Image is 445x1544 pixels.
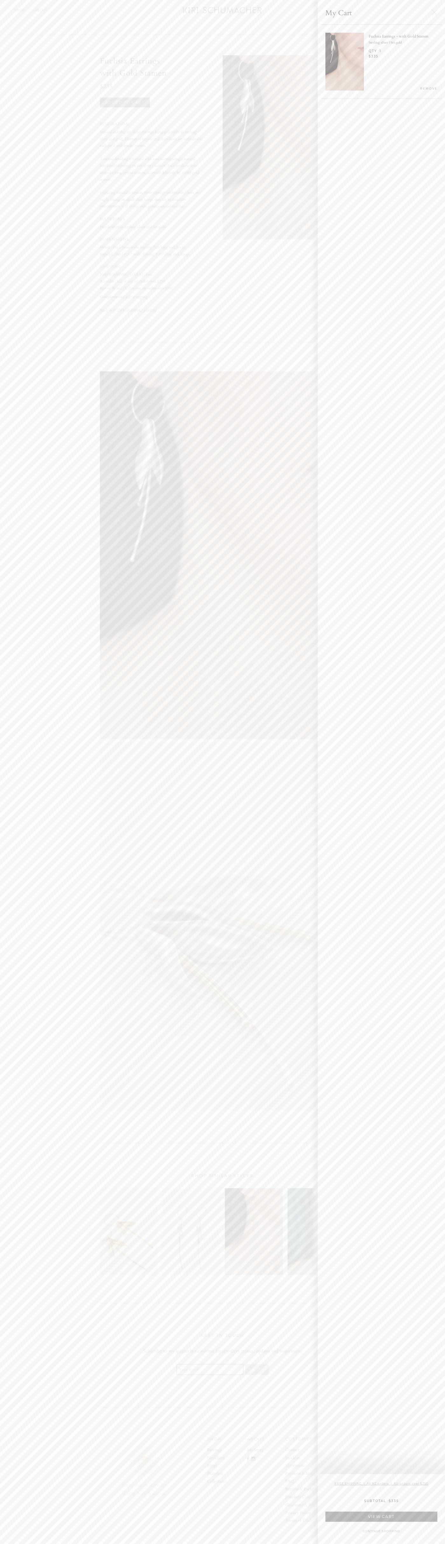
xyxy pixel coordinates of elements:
[285,1446,328,1454] a: Contact
[100,1172,345,1179] h3: SHOP SIMILAR STYLES
[216,1347,302,1355] span: for jewellery stories, updates and inspiration.
[207,1454,226,1462] a: Necklaces
[325,1482,437,1485] a: FREE SHIPPING | All NZ orders | AU orders over $250
[288,1188,345,1275] a: Fuchsia Earrings - Sterling
[207,1446,226,1454] a: Earrings
[100,216,203,222] h4: MATERIALS
[251,1456,255,1464] a: Instagram
[325,1498,437,1504] div: SUBTOTAL : $335
[369,34,429,39] a: Fuchsia Earrings - with Gold Stamen
[285,1485,328,1493] a: Returns & Exchanges
[100,272,173,291] span: [GEOGRAPHIC_DATA] : Free Australia : $22 or free on orders over $250 Rest of World : $32 or free ...
[162,1188,220,1275] a: Koromiko Earrings - with Gold Stamen
[143,1347,214,1355] span: Subscribe to my quarterly newsletter
[369,54,437,59] div: $335
[245,1364,269,1375] button: JOIN
[100,742,345,1110] img: undefined
[100,156,203,183] p: Textural detailing is formed with care accentuating a natural, hand crafted feeling on the silver...
[247,1456,249,1464] a: Facebook
[207,1478,226,1486] a: Collections
[100,55,203,79] h1: Fuchsia Earrings with Gold Stamen
[179,3,267,19] a: Kiri Schumacher Home
[285,1517,328,1525] a: Terms of Trade
[100,308,157,313] em: Made in [GEOGRAPHIC_DATA].
[247,1446,265,1454] a: My Story
[100,371,345,739] img: undefined
[100,83,203,90] h3: $335
[225,1188,283,1275] a: Leaf Earrings - Long | 22ct Gold Plate
[100,263,203,270] h4: SHIPPING
[285,1478,328,1486] a: FAQ
[247,1435,265,1442] a: ABOUT
[207,1462,226,1470] a: Rings
[285,1462,328,1470] a: Showroom
[325,33,364,91] img: Image for Fuchsia Earrings - with Gold Stamen
[100,294,203,301] span: Complimentary gift wrapping.
[223,55,345,239] img: undefined
[325,1512,437,1522] a: VIEW CART
[363,1530,400,1533] button: CONTINUE SHOPPING
[369,48,437,54] div: QTY : 1
[100,236,203,243] h4: DIMENSIONS
[369,40,437,45] div: Sterling silver | 9ct gold
[100,98,150,108] button: Added to cart
[100,129,203,149] p: Sensual and elegant, these earrings hang gracefully in sterling silver and gold. Themes of beauty...
[285,1493,328,1501] a: Jewellery Care
[106,1332,339,1339] h3: KEEP IN TOUCH
[285,1501,328,1509] a: Guarantee & Repairs
[420,87,437,90] button: REMOVE
[325,9,352,17] h2: My Cart
[15,8,24,12] a: SHOP
[285,1435,328,1442] a: CUSTOMER CARE
[100,1188,158,1275] a: Fuchsia Earrings - 22ct Gold Plate
[35,8,48,12] a: ABOUT
[207,1435,226,1442] a: SHOP
[100,189,203,210] p: Featuring natural contours, these earrings are beautiful from any angle. Hung on small silver hoo...
[285,1470,328,1478] a: Payment & Shipping
[100,224,203,231] p: Handcrafted in sterling silver and 9ct gold.
[177,1364,243,1375] input: Your email
[285,1454,328,1462] a: Stockists
[207,1470,226,1478] a: Bracelets
[100,121,203,127] h4: INSPIRATION
[100,1481,190,1497] div: Every day in reverence. Every body beautiful.
[100,244,203,258] p: Metric : Petal 8mm wide. Earring 7cm long incl. hoop. Imperial : Petal 0.31" wide. Earring 2.75" ...
[285,1509,328,1517] a: Privacy Policy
